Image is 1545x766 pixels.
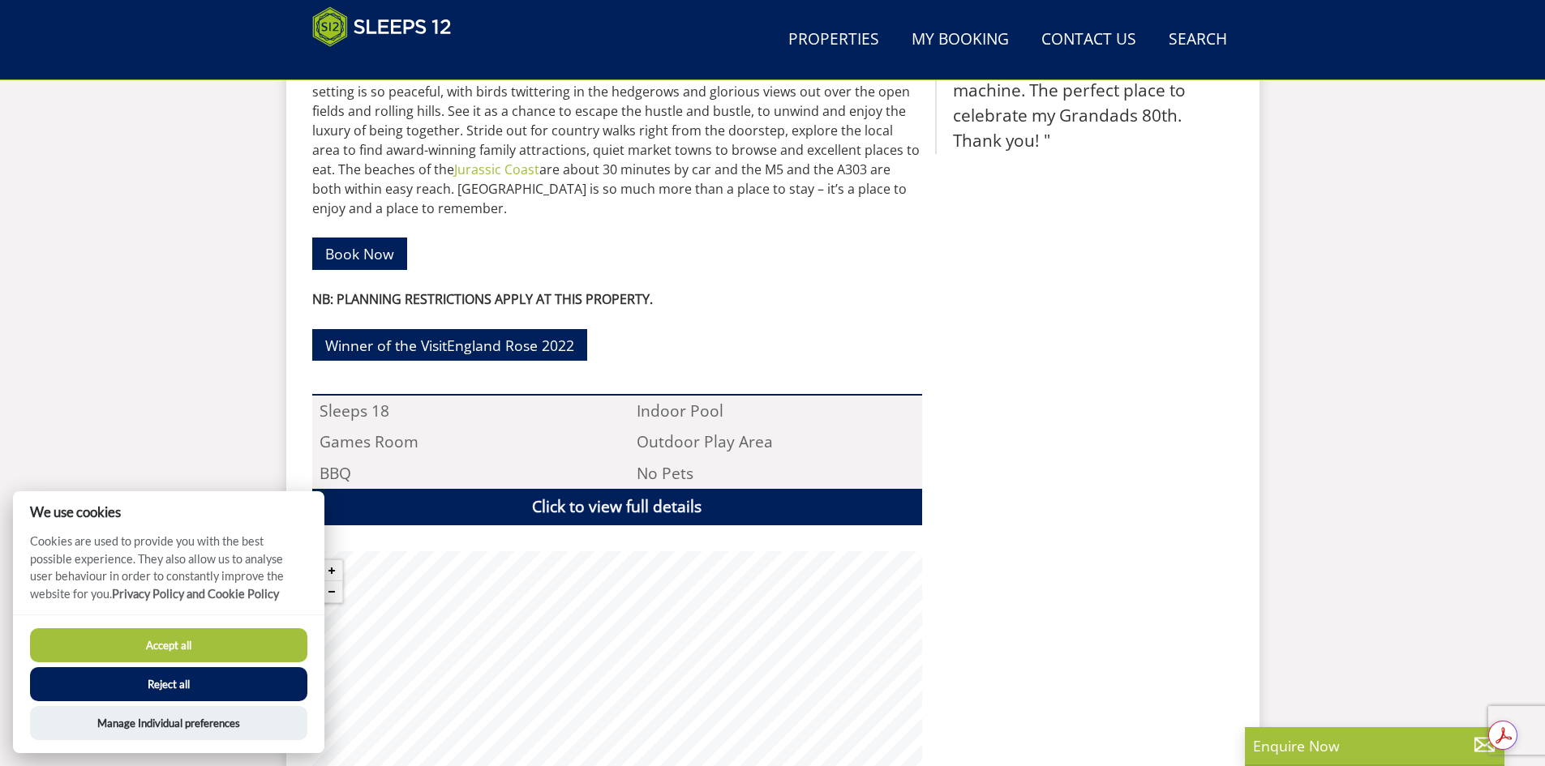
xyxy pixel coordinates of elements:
p: Enquire Now [1253,735,1496,756]
a: Winner of the VisitEngland Rose 2022 [312,329,587,361]
button: Zoom in [321,560,342,581]
iframe: Customer reviews powered by Trustpilot [304,57,474,71]
li: BBQ [312,458,605,489]
button: Zoom out [321,581,342,602]
button: Manage Individual preferences [30,706,307,740]
button: Accept all [30,628,307,662]
img: Sleeps 12 [312,6,452,47]
a: Jurassic Coast [454,160,539,178]
p: Cookies are used to provide you with the best possible experience. They also allow us to analyse ... [13,533,324,614]
a: Click to view full details [312,489,922,525]
b: NB: PLANNING RESTRICTIONS APPLY AT THIS PROPERTY. [312,290,653,308]
button: Reject all [30,667,307,701]
a: My Booking [905,22,1015,58]
p: The accommodation is set around a lawned courtyard, similar in layout to a [PERSON_NAME]. The set... [312,62,922,218]
h2: We use cookies [13,504,324,520]
li: Games Room [312,427,605,458]
a: Search [1162,22,1234,58]
li: No Pets [629,458,922,489]
a: Properties [782,22,886,58]
a: Book Now [312,238,407,269]
li: Sleeps 18 [312,396,605,426]
li: Indoor Pool [629,396,922,426]
li: Outdoor Play Area [629,427,922,458]
a: Contact Us [1035,22,1143,58]
a: Privacy Policy and Cookie Policy [112,587,279,601]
